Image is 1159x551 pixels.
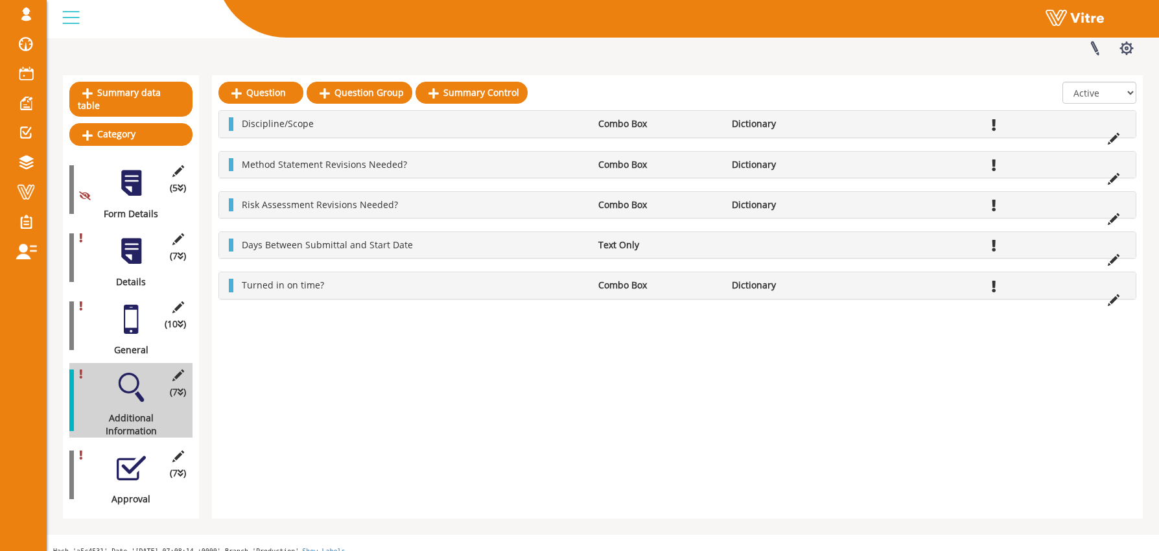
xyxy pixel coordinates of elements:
[242,198,398,211] span: Risk Assessment Revisions Needed?
[69,412,183,438] div: Additional Information
[165,318,186,331] span: (10 )
[170,467,186,480] span: (7 )
[725,158,859,171] li: Dictionary
[725,279,859,292] li: Dictionary
[69,82,193,117] a: Summary data table
[592,279,725,292] li: Combo Box
[242,239,413,251] span: Days Between Submittal and Start Date
[242,279,324,291] span: Turned in on time?
[69,344,183,357] div: General
[725,117,859,130] li: Dictionary
[170,386,186,399] span: (7 )
[218,82,303,104] a: Question
[69,123,193,145] a: Category
[592,239,725,252] li: Text Only
[592,158,725,171] li: Combo Box
[69,275,183,288] div: Details
[592,117,725,130] li: Combo Box
[69,207,183,220] div: Form Details
[69,493,183,506] div: Approval
[307,82,412,104] a: Question Group
[416,82,528,104] a: Summary Control
[242,117,314,130] span: Discipline/Scope
[170,250,186,263] span: (7 )
[592,198,725,211] li: Combo Box
[170,182,186,194] span: (5 )
[725,198,859,211] li: Dictionary
[242,158,407,170] span: Method Statement Revisions Needed?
